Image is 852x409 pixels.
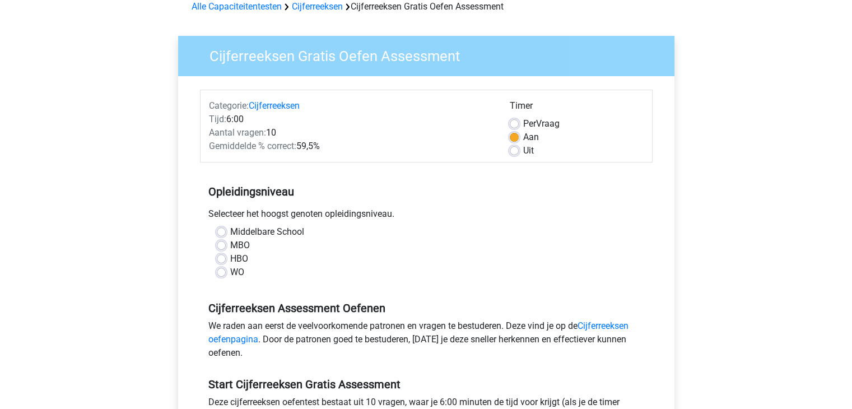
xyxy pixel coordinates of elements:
a: Alle Capaciteitentesten [192,1,282,12]
div: We raden aan eerst de veelvoorkomende patronen en vragen te bestuderen. Deze vind je op de . Door... [200,319,653,364]
label: HBO [230,252,248,266]
label: Uit [523,144,534,157]
label: Vraag [523,117,560,131]
label: WO [230,266,244,279]
span: Tijd: [209,114,226,124]
h5: Opleidingsniveau [208,180,644,203]
span: Gemiddelde % correct: [209,141,296,151]
label: MBO [230,239,250,252]
span: Per [523,118,536,129]
label: Aan [523,131,539,144]
a: Cijferreeksen [292,1,343,12]
h3: Cijferreeksen Gratis Oefen Assessment [196,43,666,65]
h5: Start Cijferreeksen Gratis Assessment [208,378,644,391]
div: Selecteer het hoogst genoten opleidingsniveau. [200,207,653,225]
a: Cijferreeksen [249,100,300,111]
span: Aantal vragen: [209,127,266,138]
h5: Cijferreeksen Assessment Oefenen [208,301,644,315]
div: 59,5% [201,140,501,153]
div: Timer [510,99,644,117]
div: 6:00 [201,113,501,126]
span: Categorie: [209,100,249,111]
label: Middelbare School [230,225,304,239]
div: 10 [201,126,501,140]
